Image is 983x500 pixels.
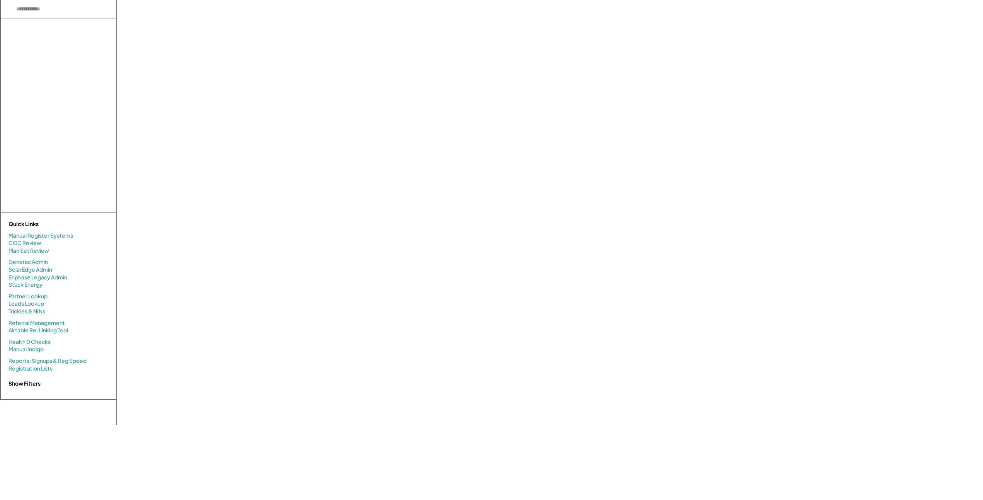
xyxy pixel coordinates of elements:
[8,281,42,289] a: Stuck Energy
[8,220,86,228] div: Quick Links
[8,247,49,255] a: Plan Set Review
[8,266,52,274] a: SolarEdge Admin
[8,319,65,327] a: Referral Management
[8,357,87,365] a: Reports: Signups & Reg Speed
[8,293,48,300] a: Partner Lookup
[8,300,44,308] a: Leads Lookup
[8,345,44,353] a: Manual Indigo
[8,380,41,387] strong: Show Filters
[8,308,45,315] a: Trickies & NINs
[8,327,68,334] a: Airtable Re-Linking Tool
[8,365,53,372] a: Registration Lists
[8,274,67,281] a: Enphase Legacy Admin
[8,239,41,247] a: COC Review
[8,232,73,240] a: Manual Register Systems
[8,338,51,346] a: Health 0 Checks
[8,258,48,266] a: Generac Admin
